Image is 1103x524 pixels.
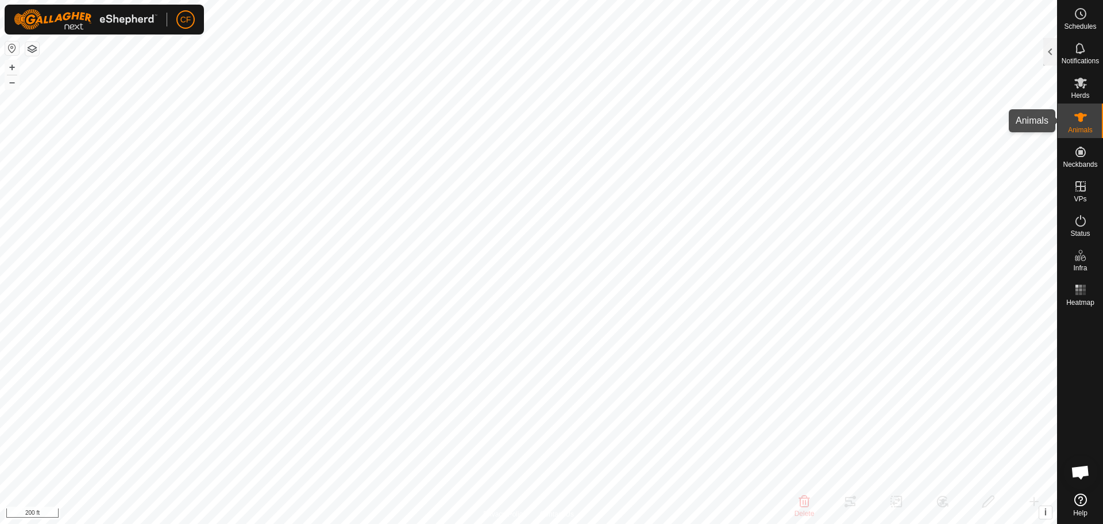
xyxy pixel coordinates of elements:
button: – [5,75,19,89]
a: Help [1058,489,1103,521]
span: i [1044,507,1047,517]
span: Status [1070,230,1090,237]
button: + [5,60,19,74]
a: Contact Us [540,509,574,519]
button: Map Layers [25,42,39,56]
span: VPs [1074,196,1086,202]
span: Neckbands [1063,161,1097,168]
span: Heatmap [1066,299,1094,306]
span: Infra [1073,265,1087,271]
button: Reset Map [5,41,19,55]
img: Gallagher Logo [14,9,157,30]
a: Privacy Policy [483,509,526,519]
a: Open chat [1063,455,1098,489]
span: Schedules [1064,23,1096,30]
span: Notifications [1062,58,1099,64]
span: Animals [1068,127,1093,133]
span: Help [1073,510,1087,517]
span: CF [180,14,191,26]
button: i [1039,506,1052,519]
span: Herds [1071,92,1089,99]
